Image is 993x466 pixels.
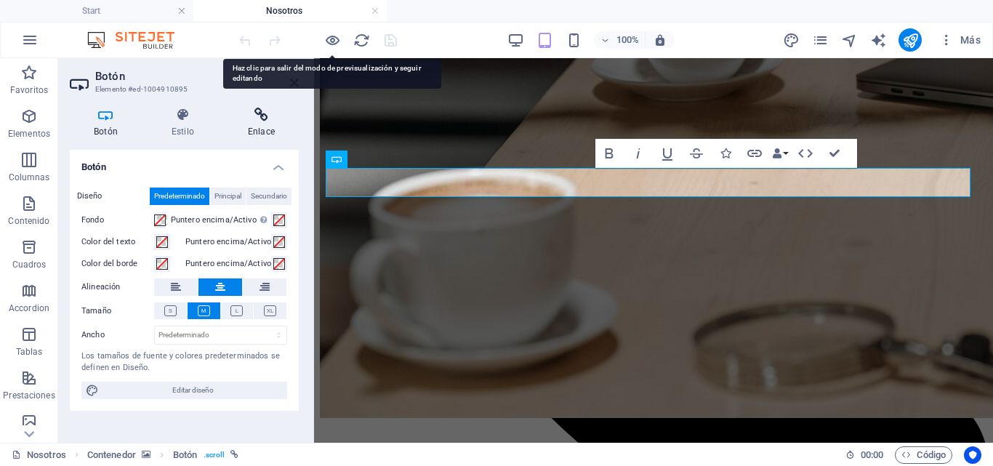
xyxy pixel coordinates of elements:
p: Prestaciones [3,390,55,401]
div: Los tamaños de fuente y colores predeterminados se definen en Diseño. [81,350,287,374]
span: Código [901,446,946,464]
button: Código [895,446,952,464]
h3: Elemento #ed-1004910895 [95,83,270,96]
p: Accordion [9,302,49,314]
p: Elementos [8,128,50,140]
button: 100% [594,31,646,49]
i: Al redimensionar, ajustar el nivel de zoom automáticamente para ajustarse al dispositivo elegido. [654,33,667,47]
i: Volver a cargar página [353,32,370,49]
label: Ancho [81,331,154,339]
p: Cuadros [12,259,47,270]
button: Más [933,28,986,52]
button: Strikethrough [683,139,710,168]
h4: Enlace [224,108,299,138]
h6: Tiempo de la sesión [845,446,884,464]
span: Haz clic para seleccionar y doble clic para editar [87,446,136,464]
i: Diseño (Ctrl+Alt+Y) [783,32,800,49]
button: Secundario [246,188,292,205]
label: Color del texto [81,233,154,251]
i: Páginas (Ctrl+Alt+S) [812,32,829,49]
span: 00 00 [861,446,883,464]
label: Color del borde [81,255,154,273]
button: Italic (Ctrl+I) [624,139,652,168]
h2: Botón [95,70,299,83]
p: Contenido [8,215,49,227]
button: Data Bindings [770,139,790,168]
label: Tamaño [81,302,154,320]
h4: Botón [70,108,148,138]
label: Puntero encima/Activo [185,233,271,251]
label: Diseño [77,188,150,205]
button: design [782,31,800,49]
button: Bold (Ctrl+B) [595,139,623,168]
span: . scroll [204,446,225,464]
button: HTML [792,139,819,168]
button: Editar diseño [81,382,287,399]
label: Fondo [81,212,154,229]
h4: Nosotros [193,3,387,19]
span: Editar diseño [103,382,283,399]
h4: Botón [70,150,299,176]
h6: 100% [616,31,639,49]
button: text_generator [869,31,887,49]
h4: Estilo [148,108,224,138]
p: Favoritos [10,84,48,96]
label: Puntero encima/Activo [171,212,271,229]
button: navigator [840,31,858,49]
span: Secundario [251,188,287,205]
nav: breadcrumb [87,446,238,464]
label: Puntero encima/Activo [185,255,271,273]
button: Predeterminado [150,188,209,205]
button: Link [741,139,768,168]
i: Este elemento contiene un fondo [142,451,150,459]
span: Principal [214,188,241,205]
button: Underline (Ctrl+U) [654,139,681,168]
p: Columnas [9,172,50,183]
span: Predeterminado [154,188,205,205]
i: Publicar [902,32,919,49]
button: publish [898,28,922,52]
button: Confirm (Ctrl+⏎) [821,139,848,168]
span: : [871,449,873,460]
i: Este elemento está vinculado [230,451,238,459]
button: Principal [210,188,246,205]
button: Usercentrics [964,446,981,464]
img: Editor Logo [84,31,193,49]
i: AI Writer [870,32,887,49]
i: Navegador [841,32,858,49]
span: Haz clic para seleccionar y doble clic para editar [173,446,197,464]
button: reload [353,31,370,49]
button: pages [811,31,829,49]
span: Más [939,33,981,47]
a: Haz clic para cancelar la selección y doble clic para abrir páginas [12,446,66,464]
label: Alineación [81,278,154,296]
button: Icons [712,139,739,168]
p: Tablas [16,346,43,358]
